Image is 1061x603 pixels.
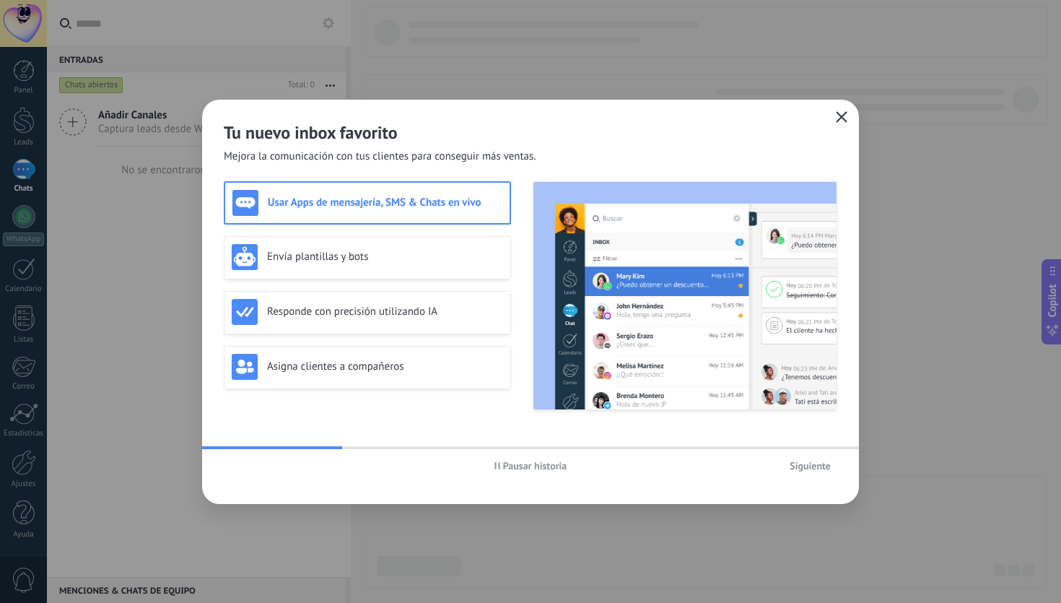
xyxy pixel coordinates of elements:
h3: Usar Apps de mensajería, SMS & Chats en vivo [268,196,502,209]
button: Pausar historia [488,455,574,477]
h3: Responde con precisión utilizando IA [267,305,503,318]
span: Siguiente [790,461,831,471]
span: Mejora la comunicación con tus clientes para conseguir más ventas. [224,149,536,164]
h3: Asigna clientes a compañeros [267,360,503,373]
h3: Envía plantillas y bots [267,250,503,264]
h2: Tu nuevo inbox favorito [224,121,837,144]
button: Siguiente [783,455,837,477]
span: Pausar historia [503,461,567,471]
